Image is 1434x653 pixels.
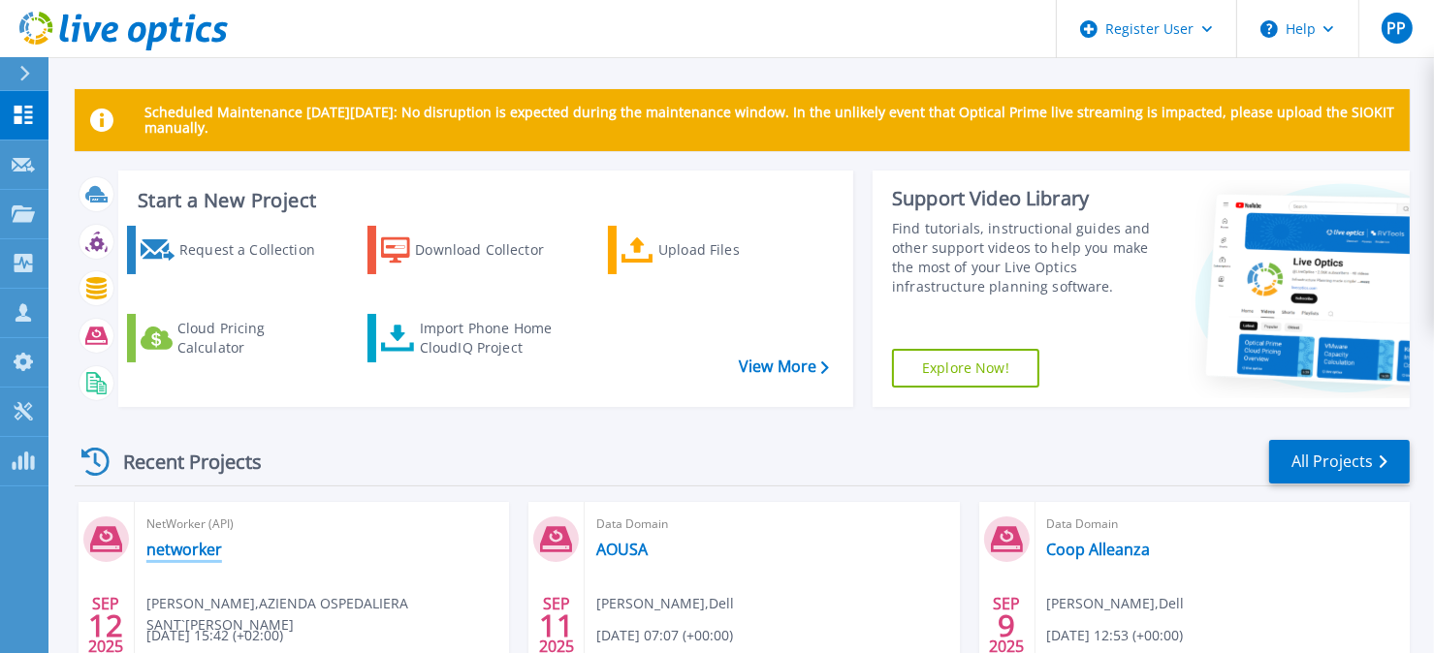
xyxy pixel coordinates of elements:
a: Cloud Pricing Calculator [127,314,326,362]
span: [DATE] 12:53 (+00:00) [1047,625,1184,646]
span: [DATE] 15:42 (+02:00) [146,625,283,646]
p: Scheduled Maintenance [DATE][DATE]: No disruption is expected during the maintenance window. In t... [144,105,1394,136]
div: Support Video Library [892,186,1161,211]
span: NetWorker (API) [146,513,497,535]
div: Request a Collection [179,231,321,269]
div: Import Phone Home CloudIQ Project [420,319,571,358]
a: Download Collector [367,226,566,274]
a: View More [739,358,829,376]
a: All Projects [1269,440,1410,483]
div: Download Collector [415,231,561,269]
a: AOUSA [596,540,648,559]
span: Data Domain [596,513,947,535]
div: Find tutorials, instructional guides and other support videos to help you make the most of your L... [892,219,1161,296]
a: Upload Files [608,226,807,274]
span: [PERSON_NAME] , AZIENDA OSPEDALIERA SANT`[PERSON_NAME] [146,593,509,636]
span: [DATE] 07:07 (+00:00) [596,625,733,646]
span: [PERSON_NAME] , Dell [596,593,734,614]
span: Data Domain [1047,513,1398,535]
span: [PERSON_NAME] , Dell [1047,593,1185,614]
h3: Start a New Project [138,190,828,211]
a: Coop Alleanza [1047,540,1151,559]
span: 11 [539,617,574,634]
div: Upload Files [658,231,802,269]
div: Recent Projects [75,438,288,485]
span: PP [1386,20,1406,36]
a: Request a Collection [127,226,326,274]
div: Cloud Pricing Calculator [177,319,321,358]
span: 12 [88,617,123,634]
a: networker [146,540,222,559]
a: Explore Now! [892,349,1039,388]
span: 9 [998,617,1015,634]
